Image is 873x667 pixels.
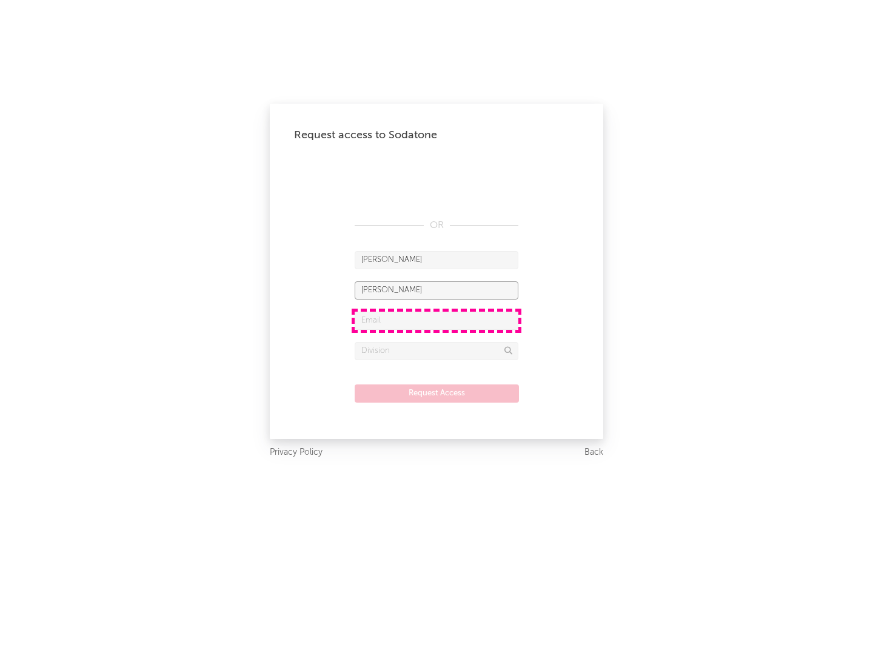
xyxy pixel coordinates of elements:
[355,218,518,233] div: OR
[355,251,518,269] input: First Name
[355,281,518,300] input: Last Name
[294,128,579,142] div: Request access to Sodatone
[355,342,518,360] input: Division
[355,384,519,403] button: Request Access
[584,445,603,460] a: Back
[270,445,323,460] a: Privacy Policy
[355,312,518,330] input: Email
